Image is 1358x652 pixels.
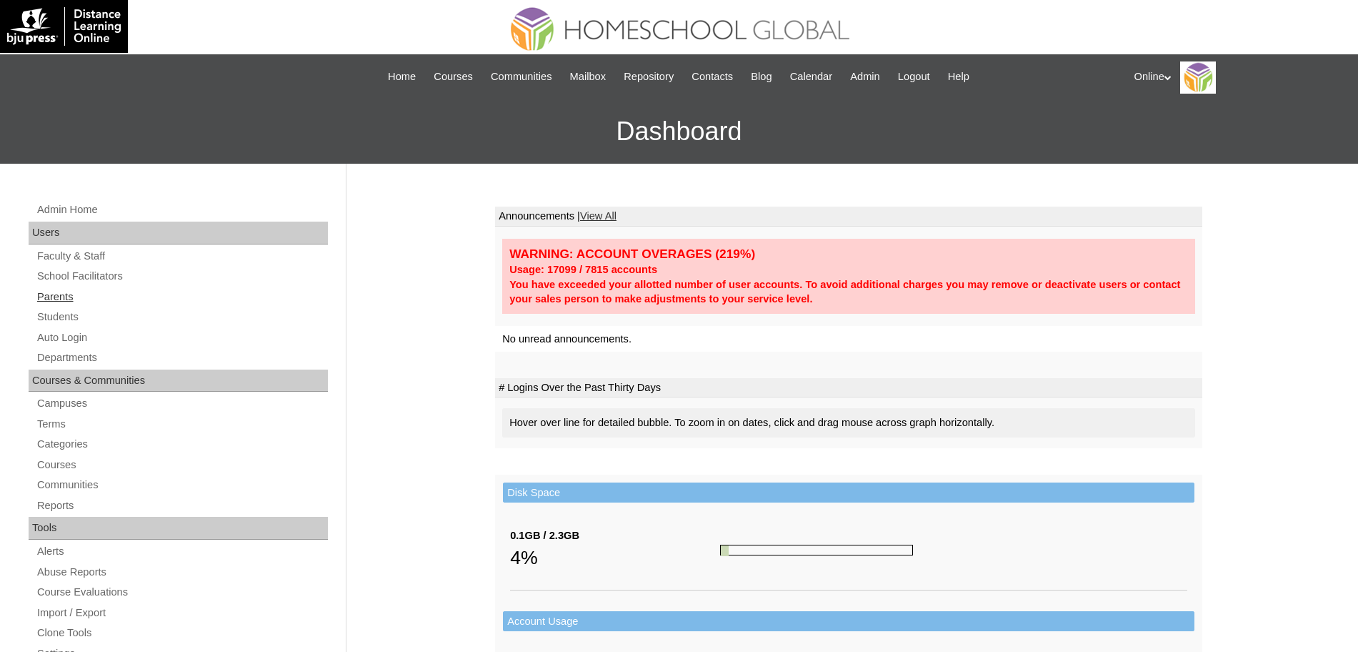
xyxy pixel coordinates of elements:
[36,456,328,474] a: Courses
[495,378,1202,398] td: # Logins Over the Past Thirty Days
[503,611,1194,632] td: Account Usage
[790,69,832,85] span: Calendar
[36,497,328,515] a: Reports
[510,543,720,572] div: 4%
[36,201,328,219] a: Admin Home
[36,349,328,367] a: Departments
[36,583,328,601] a: Course Evaluations
[29,370,328,392] div: Courses & Communities
[684,69,740,85] a: Contacts
[36,604,328,622] a: Import / Export
[502,408,1195,438] div: Hover over line for detailed bubble. To zoom in on dates, click and drag mouse across graph horiz...
[941,69,977,85] a: Help
[1134,61,1344,94] div: Online
[36,288,328,306] a: Parents
[616,69,681,85] a: Repository
[744,69,779,85] a: Blog
[692,69,733,85] span: Contacts
[495,207,1202,227] td: Announcements |
[36,395,328,413] a: Campuses
[36,415,328,433] a: Terms
[36,329,328,347] a: Auto Login
[36,563,328,581] a: Abuse Reports
[509,246,1188,262] div: WARNING: ACCOUNT OVERAGES (219%)
[563,69,614,85] a: Mailbox
[509,277,1188,307] div: You have exceeded your allotted number of user accounts. To avoid additional charges you may remo...
[381,69,423,85] a: Home
[495,326,1202,352] td: No unread announcements.
[388,69,416,85] span: Home
[503,483,1194,503] td: Disk Space
[7,7,121,46] img: logo-white.png
[843,69,887,85] a: Admin
[580,210,616,222] a: View All
[898,69,930,85] span: Logout
[491,69,552,85] span: Communities
[509,264,657,275] strong: Usage: 17099 / 7815 accounts
[36,435,328,453] a: Categories
[510,528,720,543] div: 0.1GB / 2.3GB
[36,308,328,326] a: Students
[1180,61,1216,94] img: Online Academy
[36,267,328,285] a: School Facilitators
[624,69,674,85] span: Repository
[7,99,1351,164] h3: Dashboard
[484,69,559,85] a: Communities
[850,69,880,85] span: Admin
[36,543,328,560] a: Alerts
[751,69,772,85] span: Blog
[426,69,480,85] a: Courses
[948,69,969,85] span: Help
[570,69,606,85] span: Mailbox
[29,517,328,540] div: Tools
[36,247,328,265] a: Faculty & Staff
[29,222,328,244] div: Users
[891,69,937,85] a: Logout
[36,476,328,494] a: Communities
[434,69,473,85] span: Courses
[783,69,839,85] a: Calendar
[36,624,328,642] a: Clone Tools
